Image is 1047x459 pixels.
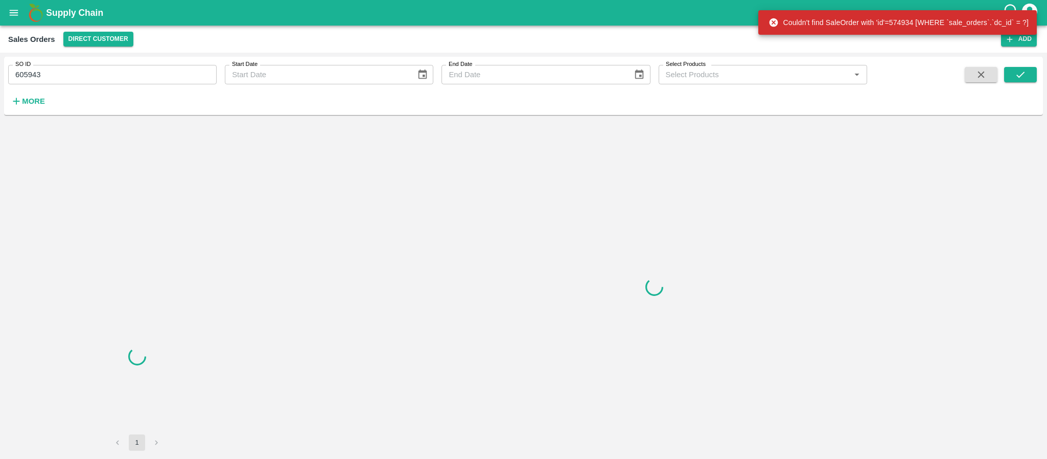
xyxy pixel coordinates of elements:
nav: pagination navigation [108,434,166,451]
button: Open [850,68,864,81]
button: open drawer [2,1,26,25]
label: End Date [449,60,472,68]
input: Start Date [225,65,409,84]
button: Choose date [413,65,432,84]
div: account of current user [1020,2,1039,24]
button: Add [1001,32,1037,47]
label: SO ID [15,60,31,68]
div: Couldn't find SaleOrder with 'id'=574934 [WHERE `sale_orders`.`dc_id` = ?] [769,13,1029,32]
input: Select Products [662,68,847,81]
button: Choose date [630,65,649,84]
button: Select DC [63,32,133,47]
label: Start Date [232,60,258,68]
div: Sales Orders [8,33,55,46]
button: More [8,93,48,110]
a: Supply Chain [46,6,1003,20]
input: End Date [441,65,625,84]
b: Supply Chain [46,8,103,18]
div: customer-support [1003,4,1020,22]
input: Enter SO ID [8,65,217,84]
strong: More [22,97,45,105]
button: page 1 [129,434,145,451]
label: Select Products [666,60,706,68]
img: logo [26,3,46,23]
